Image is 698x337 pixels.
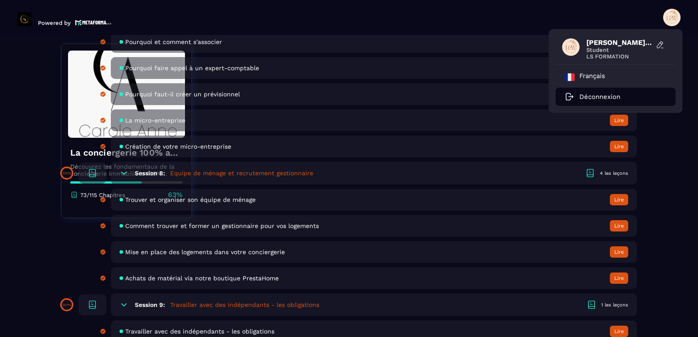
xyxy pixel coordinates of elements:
p: 73/115 Chapitres [80,192,125,198]
img: logo-branding [17,12,31,26]
h6: Session 8: [135,170,165,177]
span: Pourquoi et comment s'associer [125,38,222,45]
div: 1 les leçons [601,302,628,308]
button: Lire [610,246,628,258]
span: Mise en place des logements dans votre conciergerie [125,248,285,255]
p: 100% [62,303,71,307]
span: Pourquoi faire appel à un expert-comptable [125,65,259,71]
h6: Session 9: [135,301,165,308]
span: Travailler avec des indépendants - les obligations [125,328,274,335]
span: La micro-entreprise [125,117,185,124]
span: Trouver et organiser son équipe de ménage [125,196,256,203]
span: Pourquoi faut-il créer un prévisionnel [125,91,240,98]
span: Student [586,47,652,53]
img: banner [68,51,185,138]
button: Lire [610,272,628,284]
img: logo [75,19,112,26]
button: Lire [610,220,628,231]
button: Lire [610,141,628,152]
p: Français [579,72,605,82]
p: Déconnexion [579,93,620,101]
span: LS FORMATION [586,53,652,60]
span: Création de votre micro-entreprise [125,143,231,150]
button: Lire [610,326,628,337]
h5: Equipe de ménage et recrutement gestionnaire [170,169,313,177]
button: Lire [610,115,628,126]
h5: Travailler avec des indépendants - les obligations [170,300,319,309]
button: Lire [610,194,628,205]
p: Powered by [38,20,71,26]
span: [PERSON_NAME] MFONO ONDO [586,38,652,47]
p: Découvrez les fondamentaux de la conciergerie immobilière 100% automatisée. Cette formation est c... [70,163,183,177]
p: 100% [62,171,71,175]
span: Comment trouver et former un gestionnaire pour vos logements [125,222,319,229]
span: Achats de matérial via notre boutique PrestaHome [125,275,279,282]
h4: La conciergerie 100% automatisée [70,146,183,159]
div: 4 les leçons [600,170,628,177]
